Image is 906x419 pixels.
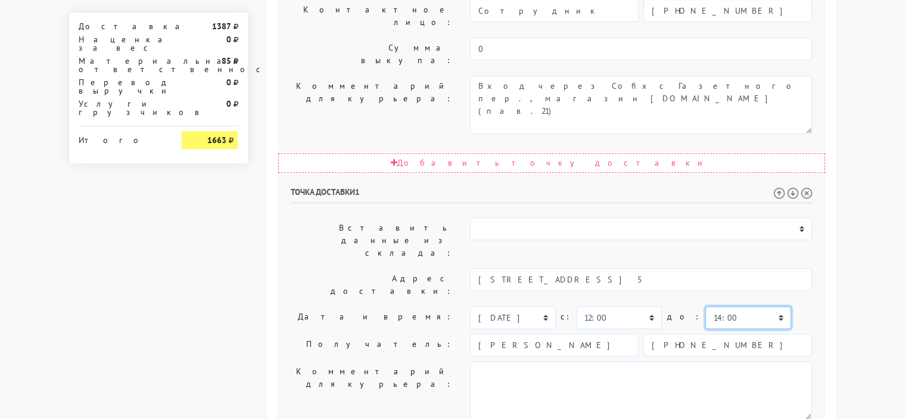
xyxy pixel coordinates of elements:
strong: 1387 [211,21,231,32]
div: Добавить точку доставки [278,153,825,173]
div: Наценка за вес [70,35,173,52]
h6: Точка доставки [291,187,812,203]
textarea: Вход через Cofix с Газетного пер., магазин [DOMAIN_NAME](пав.21) [470,76,812,134]
div: Итого [79,131,164,144]
label: Вставить данные из склада: [282,218,462,263]
span: 1 [355,187,360,197]
input: Имя [470,334,639,356]
div: Услуги грузчиков [70,100,173,116]
label: Комментарий для курьера: [282,76,462,134]
label: до: [667,306,700,327]
label: Сумма выкупа: [282,38,462,71]
label: c: [561,306,572,327]
div: Доставка [70,22,173,30]
strong: 85 [221,55,231,66]
strong: 1663 [207,135,226,145]
div: Материальная ответственность [70,57,173,73]
strong: 0 [226,34,231,45]
div: Перевод выручки [70,78,173,95]
strong: 0 [226,77,231,88]
label: Дата и время: [282,306,462,329]
label: Адрес доставки: [282,268,462,302]
label: Получатель: [282,334,462,356]
input: Телефон [643,334,812,356]
strong: 0 [226,98,231,109]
